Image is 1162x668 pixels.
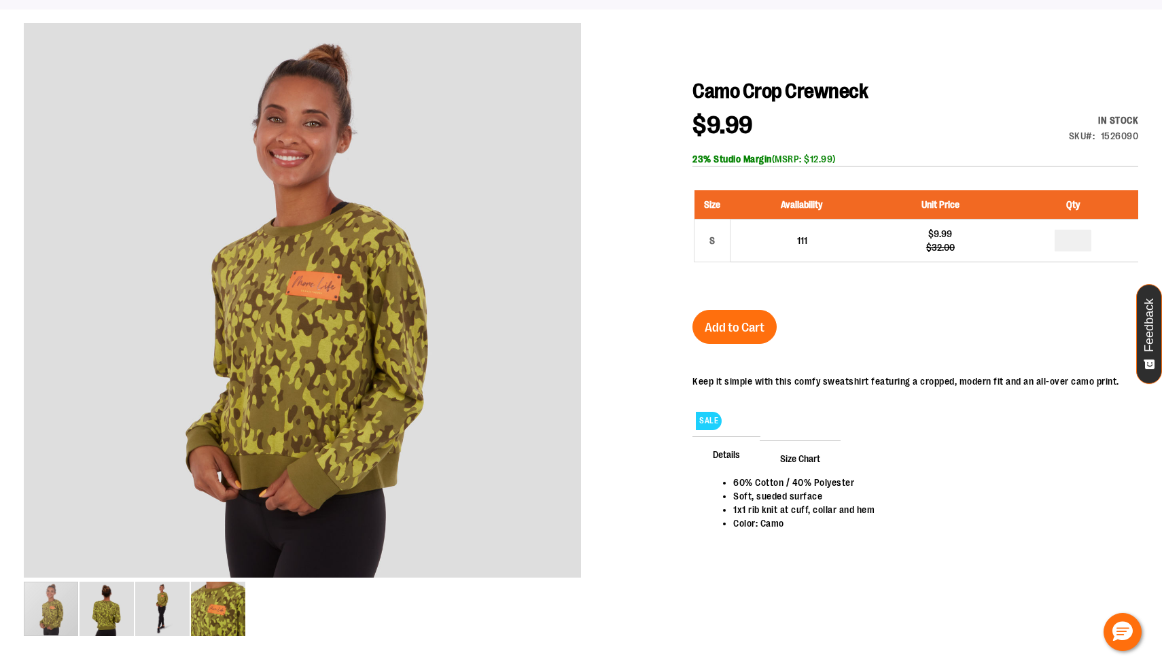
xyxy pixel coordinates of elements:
[692,80,868,103] span: Camo Crop Crewneck
[692,111,753,139] span: $9.99
[24,23,581,637] div: carousel
[1136,284,1162,384] button: Feedback - Show survey
[692,154,772,164] b: 23% Studio Margin
[191,582,245,636] img: Alternate image #3 for 1526090
[733,476,1125,489] li: 60% Cotton / 40% Polyester
[1104,613,1142,651] button: Hello, have a question? Let’s chat.
[1069,113,1139,127] div: Availability
[135,580,191,637] div: image 3 of 4
[733,489,1125,503] li: Soft, sueded surface
[1143,298,1156,352] span: Feedback
[24,23,581,580] div: Product image for Camo Crop Crewneck
[692,152,1138,166] div: (MSRP: $12.99)
[702,230,722,251] div: S
[191,580,245,637] div: image 4 of 4
[705,320,764,335] span: Add to Cart
[733,503,1125,516] li: 1x1 rib knit at cuff, collar and hem
[692,374,1119,388] div: Keep it simple with this comfy sweatshirt featuring a cropped, modern fit and an all-over camo pr...
[760,440,841,476] span: Size Chart
[24,580,80,637] div: image 1 of 4
[733,516,1125,530] li: Color: Camo
[692,436,760,472] span: Details
[1069,130,1095,141] strong: SKU
[873,190,1008,219] th: Unit Price
[696,412,722,430] span: SALE
[730,190,874,219] th: Availability
[135,582,190,636] img: Alternate image #2 for 1526090
[880,241,1001,254] div: $32.00
[880,227,1001,241] div: $9.99
[24,20,581,578] img: Product image for Camo Crop Crewneck
[1101,129,1139,143] div: 1526090
[692,310,777,344] button: Add to Cart
[1008,190,1138,219] th: Qty
[80,582,134,636] img: Alternate image #1 for 1526090
[1069,113,1139,127] div: In stock
[80,580,135,637] div: image 2 of 4
[797,235,807,246] span: 111
[694,190,730,219] th: Size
